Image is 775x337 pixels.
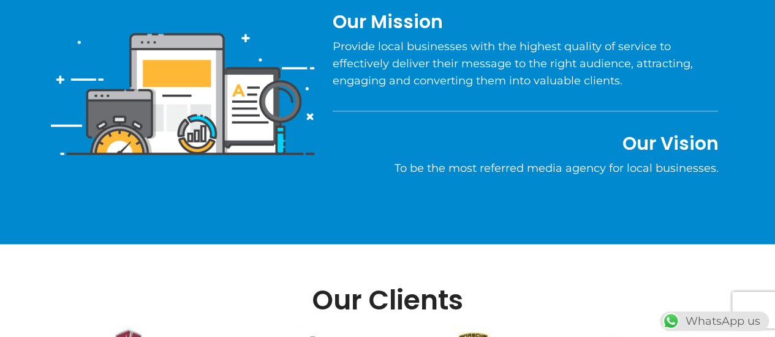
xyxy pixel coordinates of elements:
h2: Our Clients [45,287,731,314]
span: Our Vision [622,130,718,157]
img: WhatsApp [661,311,681,331]
span: Our Mission [333,9,443,35]
div: WhatsApp us [660,311,769,331]
a: WhatsAppWhatsApp us [660,314,769,328]
p: Provide local businesses with the highest quality of service to effectively deliver their message... [333,38,719,89]
p: To be the most referred media agency for local businesses. [333,160,719,177]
